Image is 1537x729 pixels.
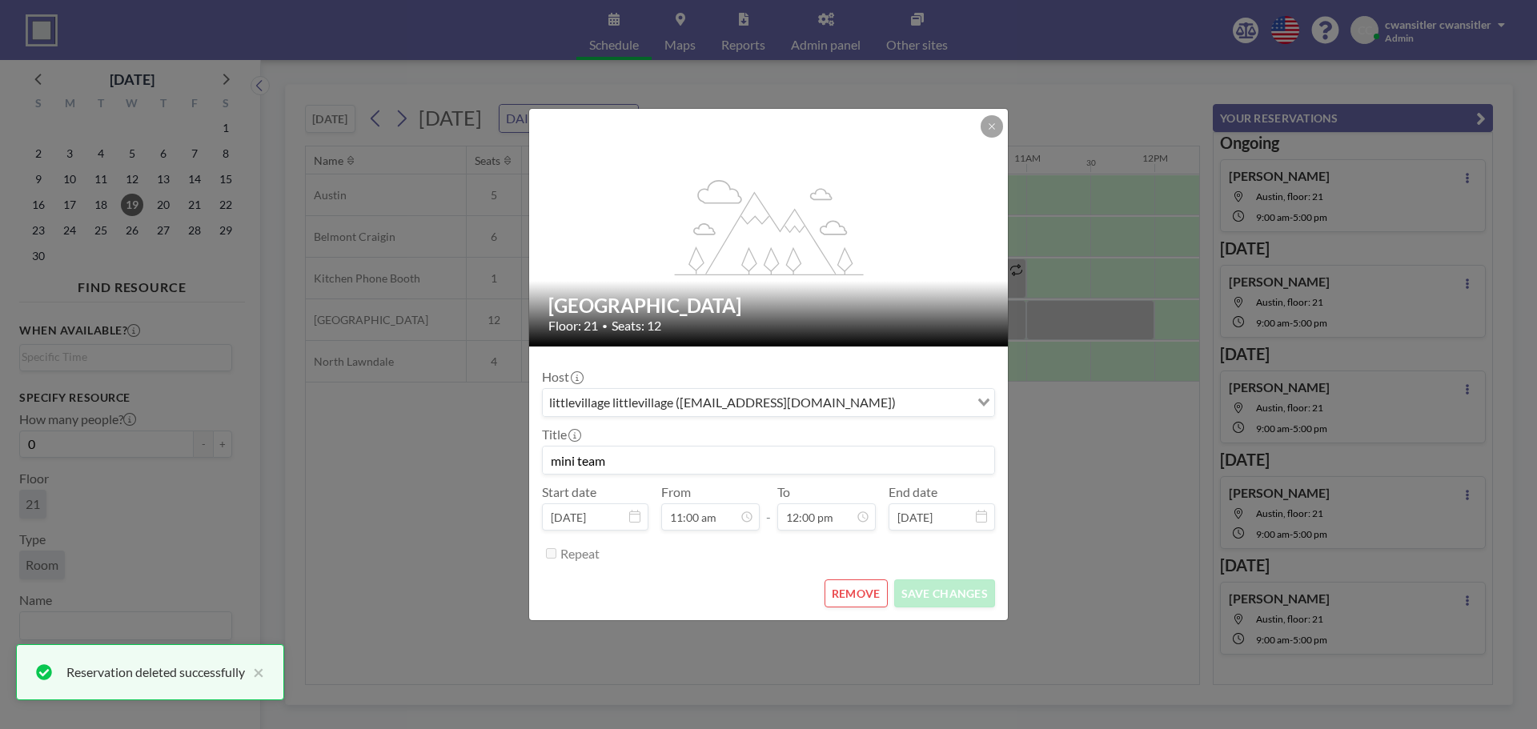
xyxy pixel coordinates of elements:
span: Floor: 21 [548,318,598,334]
label: From [661,484,691,500]
button: close [245,663,264,682]
label: To [777,484,790,500]
label: Host [542,369,582,385]
div: Search for option [543,389,994,416]
div: Reservation deleted successfully [66,663,245,682]
span: • [602,320,608,332]
span: Seats: 12 [612,318,661,334]
label: End date [889,484,937,500]
label: Repeat [560,546,600,562]
input: (No title) [543,447,994,474]
span: - [766,490,771,525]
label: Start date [542,484,596,500]
h2: [GEOGRAPHIC_DATA] [548,294,990,318]
button: REMOVE [825,579,888,607]
label: Title [542,427,580,443]
button: SAVE CHANGES [894,579,995,607]
g: flex-grow: 1.2; [675,178,864,274]
input: Search for option [901,392,968,413]
span: littlevillage littlevillage ([EMAIL_ADDRESS][DOMAIN_NAME]) [546,392,899,413]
